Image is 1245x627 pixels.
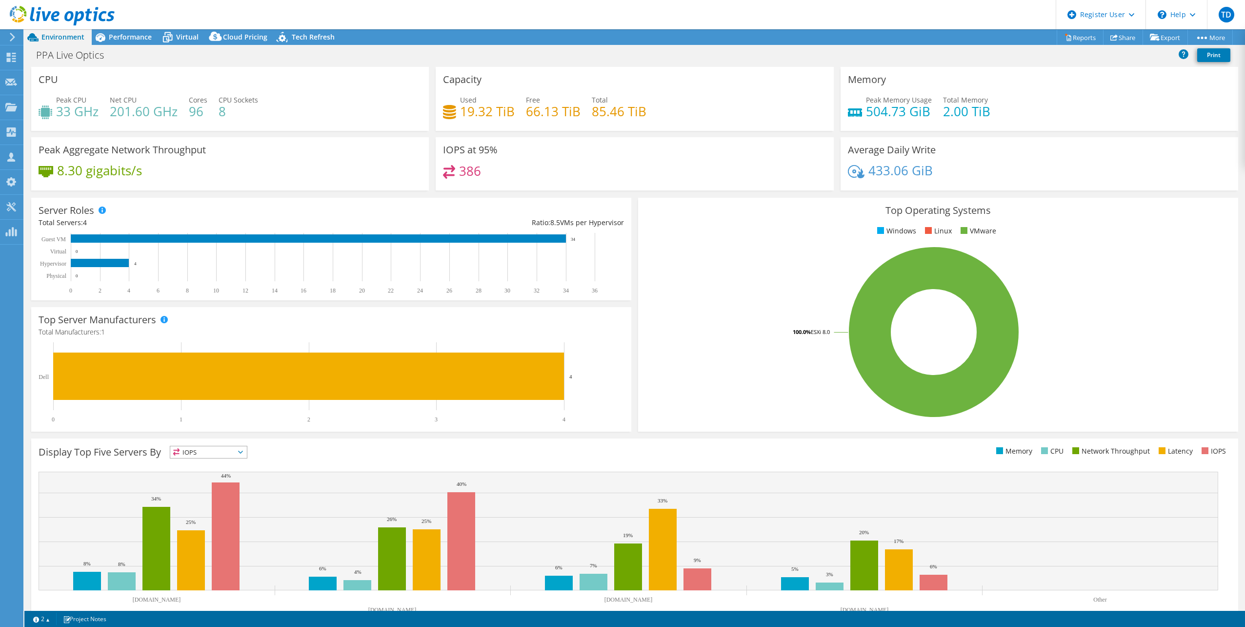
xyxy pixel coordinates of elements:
[176,32,199,42] span: Virtual
[110,95,137,104] span: Net CPU
[866,95,932,104] span: Peak Memory Usage
[658,498,667,503] text: 33%
[859,529,869,535] text: 20%
[1219,7,1234,22] span: TD
[133,596,181,603] text: [DOMAIN_NAME]
[1187,30,1233,45] a: More
[39,314,156,325] h3: Top Server Manufacturers
[292,32,335,42] span: Tech Refresh
[791,566,799,572] text: 5%
[562,416,565,423] text: 4
[388,287,394,294] text: 22
[39,145,206,155] h3: Peak Aggregate Network Throughput
[69,287,72,294] text: 0
[1158,10,1166,19] svg: \n
[387,516,397,522] text: 26%
[39,327,624,337] h4: Total Manufacturers:
[189,106,207,117] h4: 96
[623,532,633,538] text: 19%
[943,106,990,117] h4: 2.00 TiB
[189,95,207,104] span: Cores
[417,287,423,294] text: 24
[221,473,231,479] text: 44%
[848,145,936,155] h3: Average Daily Write
[930,564,937,569] text: 6%
[272,287,278,294] text: 14
[32,50,119,61] h1: PPA Live Optics
[56,613,113,625] a: Project Notes
[592,106,646,117] h4: 85.46 TiB
[1070,446,1150,457] li: Network Throughput
[40,260,66,267] text: Hypervisor
[526,106,581,117] h4: 66.13 TiB
[459,166,481,176] h4: 386
[1156,446,1193,457] li: Latency
[841,606,889,613] text: [DOMAIN_NAME]
[39,205,94,216] h3: Server Roles
[958,226,996,236] li: VMware
[443,145,498,155] h3: IOPS at 95%
[460,106,515,117] h4: 19.32 TiB
[319,565,326,571] text: 6%
[555,564,562,570] text: 6%
[526,95,540,104] span: Free
[476,287,482,294] text: 28
[110,106,178,117] h4: 201.60 GHz
[435,416,438,423] text: 3
[793,328,811,335] tspan: 100.0%
[1197,48,1230,62] a: Print
[331,217,624,228] div: Ratio: VMs per Hypervisor
[422,518,431,524] text: 25%
[457,481,466,487] text: 40%
[694,557,701,563] text: 9%
[446,287,452,294] text: 26
[330,287,336,294] text: 18
[443,74,482,85] h3: Capacity
[923,226,952,236] li: Linux
[76,273,78,278] text: 0
[46,272,66,279] text: Physical
[826,571,833,577] text: 3%
[811,328,830,335] tspan: ESXi 8.0
[151,496,161,502] text: 34%
[1103,30,1143,45] a: Share
[26,613,57,625] a: 2
[994,446,1032,457] li: Memory
[1093,596,1106,603] text: Other
[83,218,87,227] span: 4
[354,569,361,575] text: 4%
[109,32,152,42] span: Performance
[590,563,597,568] text: 7%
[550,218,560,227] span: 8.5
[1143,30,1188,45] a: Export
[569,374,572,379] text: 4
[223,32,267,42] span: Cloud Pricing
[186,519,196,525] text: 25%
[41,236,66,243] text: Guest VM
[219,95,258,104] span: CPU Sockets
[868,165,933,176] h4: 433.06 GiB
[76,249,78,254] text: 0
[504,287,510,294] text: 30
[592,287,598,294] text: 36
[943,95,988,104] span: Total Memory
[118,561,125,567] text: 8%
[894,538,904,544] text: 17%
[56,106,99,117] h4: 33 GHz
[170,446,247,458] span: IOPS
[1039,446,1064,457] li: CPU
[50,248,67,255] text: Virtual
[359,287,365,294] text: 20
[604,596,653,603] text: [DOMAIN_NAME]
[1199,446,1226,457] li: IOPS
[39,217,331,228] div: Total Servers:
[875,226,916,236] li: Windows
[307,416,310,423] text: 2
[219,106,258,117] h4: 8
[848,74,886,85] h3: Memory
[83,561,91,566] text: 8%
[645,205,1231,216] h3: Top Operating Systems
[213,287,219,294] text: 10
[368,606,417,613] text: [DOMAIN_NAME]
[157,287,160,294] text: 6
